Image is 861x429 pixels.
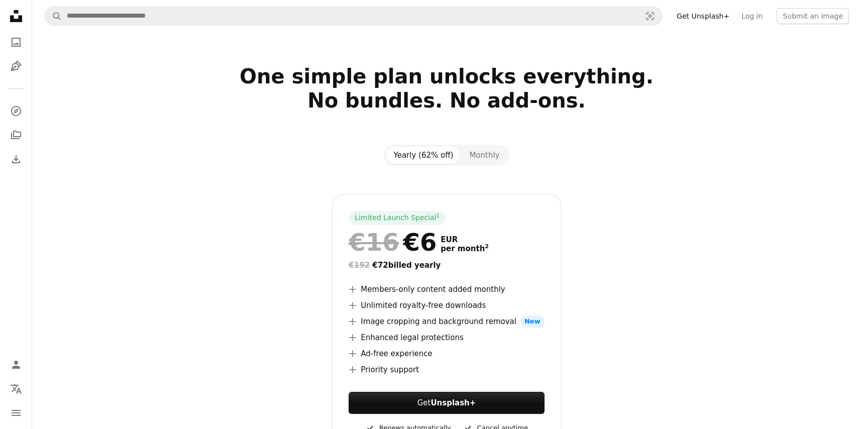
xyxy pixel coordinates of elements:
span: €16 [349,229,399,255]
button: GetUnsplash+ [349,392,544,414]
span: EUR [441,235,489,244]
li: Enhanced legal protections [349,332,544,344]
sup: 2 [485,243,489,250]
span: New [520,315,545,328]
div: €6 [349,229,437,255]
sup: 1 [437,212,440,219]
button: Yearly (62% off) [386,147,462,164]
a: Illustrations [6,56,26,76]
button: Submit an image [777,8,849,24]
a: Get Unsplash+ [671,8,735,24]
strong: Unsplash+ [430,398,476,407]
div: €72 billed yearly [349,259,544,271]
a: Home — Unsplash [6,6,26,28]
button: Language [6,379,26,399]
div: Limited Launch Special [349,211,446,225]
h2: One simple plan unlocks everything. No bundles. No add-ons. [123,64,770,137]
button: Visual search [638,7,662,26]
a: Log in / Sign up [6,355,26,375]
form: Find visuals sitewide [44,6,663,26]
span: per month [441,244,489,253]
a: Collections [6,125,26,145]
button: Menu [6,403,26,423]
li: Image cropping and background removal [349,315,544,328]
li: Members-only content added monthly [349,283,544,295]
a: Photos [6,32,26,52]
button: Search Unsplash [45,7,62,26]
a: Download History [6,149,26,169]
a: 1 [435,213,442,223]
a: 2 [483,244,491,253]
li: Ad-free experience [349,348,544,360]
span: €192 [349,261,370,270]
a: Explore [6,101,26,121]
li: Unlimited royalty-free downloads [349,299,544,311]
a: Log in [735,8,769,24]
li: Priority support [349,364,544,376]
button: Monthly [461,147,507,164]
